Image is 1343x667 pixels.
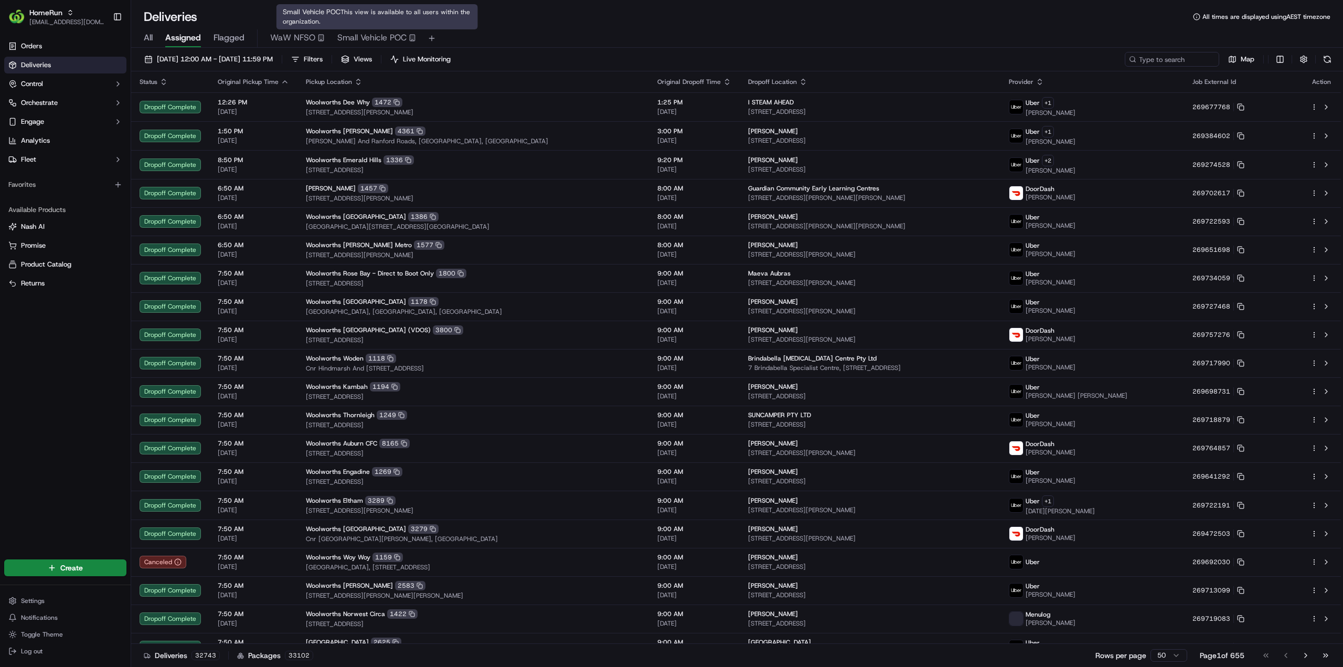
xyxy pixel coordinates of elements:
span: Uber [1026,383,1040,391]
span: [STREET_ADDRESS] [748,136,992,145]
span: [PERSON_NAME] [748,439,798,448]
input: Type to search [1125,52,1219,67]
span: 269718879 [1192,416,1230,424]
span: 269641292 [1192,472,1230,481]
span: Woolworths Kambah [306,383,368,391]
button: Control [4,76,126,92]
span: Log out [21,647,42,655]
button: +1 [1042,126,1054,137]
button: 269722191 [1192,501,1244,510]
a: Orders [4,38,126,55]
span: Job External Id [1192,78,1236,86]
span: [PERSON_NAME] [748,298,798,306]
button: Nash AI [4,218,126,235]
button: 269722593 [1192,217,1244,226]
span: Woolworths Emerald Hills [306,156,381,164]
span: Live Monitoring [403,55,451,64]
span: [STREET_ADDRESS] [306,336,641,344]
span: [STREET_ADDRESS] [748,165,992,174]
span: Woolworths Thornleigh [306,411,375,419]
span: [STREET_ADDRESS] [306,478,641,486]
span: Map [1241,55,1254,64]
span: [DATE] [657,392,731,400]
span: [PERSON_NAME] [748,383,798,391]
span: [PERSON_NAME] [PERSON_NAME] [1026,391,1127,400]
span: Orchestrate [21,98,58,108]
div: 1800 [436,269,466,278]
span: Guardian Community Early Learning Centres [748,184,879,193]
span: 9:00 AM [657,496,731,505]
span: Maeva Aubras [748,269,791,278]
img: doordash_logo_v2.png [1009,527,1023,541]
span: 8:00 AM [657,184,731,193]
span: [PERSON_NAME] [1026,166,1075,175]
span: Orders [21,41,42,51]
span: Notifications [21,613,58,622]
button: Engage [4,113,126,130]
img: uber-new-logo.jpeg [1009,243,1023,257]
span: 8:50 PM [218,156,289,164]
span: All [144,31,153,44]
span: 269722191 [1192,501,1230,510]
div: 1472 [372,98,402,107]
span: [STREET_ADDRESS] [306,421,641,429]
button: Filters [286,52,327,67]
span: Brindabella [MEDICAL_DATA] Centre Pty Ltd [748,354,877,363]
span: [STREET_ADDRESS] [748,392,992,400]
span: [DATE] [218,420,289,429]
span: 1:50 PM [218,127,289,135]
h1: Deliveries [144,8,197,25]
button: 269384602 [1192,132,1244,140]
span: Analytics [21,136,50,145]
span: [STREET_ADDRESS] [306,449,641,458]
span: [DATE] [657,250,731,259]
span: [DATE] [218,250,289,259]
span: Promise [21,241,46,250]
span: Woolworths [GEOGRAPHIC_DATA] (VDOS) [306,326,431,334]
button: Returns [4,275,126,292]
button: HomeRunHomeRun[EMAIL_ADDRESS][DOMAIN_NAME] [4,4,109,29]
div: 1178 [408,297,439,306]
button: 269472503 [1192,530,1244,538]
span: Woolworths Auburn CFC [306,439,377,448]
span: [STREET_ADDRESS][PERSON_NAME] [748,250,992,259]
div: Favorites [4,176,126,193]
span: [PERSON_NAME] [748,468,798,476]
button: 269698731 [1192,387,1244,396]
div: Canceled [140,556,186,568]
span: 7:50 AM [218,269,289,278]
span: 9:00 AM [657,439,731,448]
span: 9:00 AM [657,269,731,278]
a: Nash AI [8,222,122,231]
span: Woolworths [GEOGRAPHIC_DATA] [306,213,406,221]
button: Log out [4,644,126,659]
span: Fleet [21,155,36,164]
span: Uber [1026,355,1040,363]
span: 12:26 PM [218,98,289,107]
span: [STREET_ADDRESS][PERSON_NAME] [748,279,992,287]
span: 7:50 AM [218,383,289,391]
button: +1 [1042,97,1054,109]
span: [DATE] [657,279,731,287]
span: [DATE] [657,194,731,202]
span: 8:00 AM [657,213,731,221]
span: [STREET_ADDRESS] [748,477,992,485]
span: [DATE] [218,108,289,116]
span: Woolworths Dee Why [306,98,370,107]
span: [STREET_ADDRESS] [306,166,641,174]
span: Views [354,55,372,64]
span: Control [21,79,43,89]
img: uber-new-logo.jpeg [1009,100,1023,114]
div: Small Vehicle POC [276,4,478,29]
button: Notifications [4,610,126,625]
span: Woolworths [PERSON_NAME] [306,127,393,135]
span: 269719083 [1192,615,1230,623]
span: 8:00 AM [657,241,731,249]
span: WaW NFSO [270,31,315,44]
span: [PERSON_NAME] [748,127,798,135]
span: Uber [1026,128,1040,136]
span: [STREET_ADDRESS][PERSON_NAME] [306,194,641,203]
span: [DATE] [218,392,289,400]
span: [DATE] [218,165,289,174]
span: [DATE] [657,108,731,116]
